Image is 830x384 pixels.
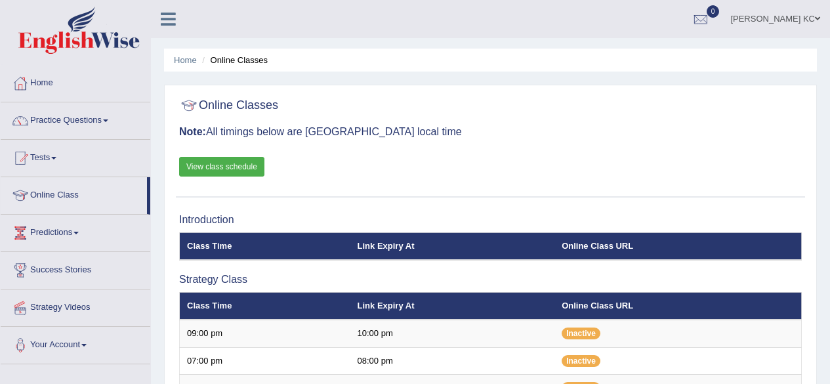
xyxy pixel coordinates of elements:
a: Your Account [1,327,150,360]
a: Home [1,65,150,98]
td: 08:00 pm [350,347,555,375]
span: Inactive [562,355,600,367]
h2: Online Classes [179,96,278,116]
th: Online Class URL [554,232,801,260]
th: Class Time [180,232,350,260]
h3: All timings below are [GEOGRAPHIC_DATA] local time [179,126,802,138]
a: Practice Questions [1,102,150,135]
a: View class schedule [179,157,264,177]
span: Inactive [562,328,600,339]
th: Link Expiry At [350,232,555,260]
a: Success Stories [1,252,150,285]
th: Online Class URL [554,292,801,320]
th: Link Expiry At [350,292,555,320]
h3: Introduction [179,214,802,226]
b: Note: [179,126,206,137]
h3: Strategy Class [179,274,802,286]
span: 0 [707,5,720,18]
li: Online Classes [199,54,268,66]
td: 09:00 pm [180,320,350,347]
td: 10:00 pm [350,320,555,347]
a: Tests [1,140,150,173]
a: Strategy Videos [1,289,150,322]
a: Predictions [1,215,150,247]
a: Home [174,55,197,65]
th: Class Time [180,292,350,320]
td: 07:00 pm [180,347,350,375]
a: Online Class [1,177,147,210]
